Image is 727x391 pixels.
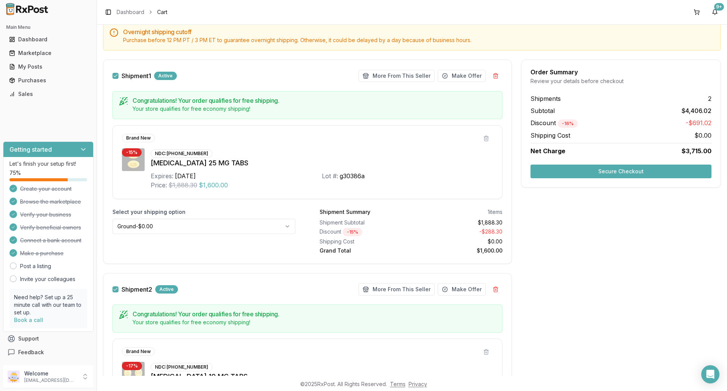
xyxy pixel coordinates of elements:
div: - $288.30 [414,228,503,236]
span: Verify your business [20,211,71,218]
span: Create your account [20,185,72,193]
div: My Posts [9,63,87,71]
div: Purchase before 12 PM PT / 3 PM ET to guarantee overnight shipping. Otherwise, it could be delaye... [123,36,715,44]
p: Let's finish your setup first! [9,160,87,168]
button: More From This Seller [359,70,435,82]
button: Secure Checkout [530,165,711,178]
span: 75 % [9,169,21,177]
a: Post a listing [20,262,51,270]
div: g30386a [340,171,365,181]
div: Grand Total [320,247,408,254]
div: - 15 % [343,228,362,236]
div: Purchases [9,77,87,84]
a: Book a call [14,317,43,323]
h3: Getting started [9,145,52,154]
h5: Overnight shipping cutoff [123,29,715,35]
h5: Congratulations! Your order qualifies for free shipping. [133,97,496,104]
button: More From This Seller [359,283,435,295]
a: Dashboard [6,33,90,46]
button: Dashboard [3,33,94,46]
span: Subtotal [530,106,555,115]
button: Marketplace [3,47,94,59]
a: Marketplace [6,46,90,60]
span: Shipping Cost [530,131,570,140]
div: Review your details before checkout [530,77,711,85]
span: Shipments [530,94,561,103]
span: Feedback [18,349,44,356]
span: Make a purchase [20,250,64,257]
label: Select your shipping option [112,208,295,216]
span: Net Charge [530,147,565,155]
div: Lot #: [322,171,338,181]
div: Brand New [122,347,155,356]
div: $1,888.30 [414,219,503,226]
img: RxPost Logo [3,3,51,15]
div: - 16 % [558,119,578,128]
span: $4,406.02 [682,106,711,115]
div: NDC: [PHONE_NUMBER] [151,363,212,371]
span: Shipment 1 [122,73,151,79]
button: Sales [3,88,94,100]
div: Your store qualifies for free economy shipping! [133,105,496,113]
div: NDC: [PHONE_NUMBER] [151,149,212,158]
div: - 17 % [122,362,142,370]
a: Purchases [6,74,90,87]
div: Open Intercom Messenger [701,365,719,383]
span: Browse the marketplace [20,198,81,206]
p: [EMAIL_ADDRESS][DOMAIN_NAME] [24,377,77,383]
span: $1,888.30 [168,181,197,190]
img: Jardiance 25 MG TABS [122,148,145,171]
span: Connect a bank account [20,237,81,244]
h2: Main Menu [6,24,90,30]
div: Marketplace [9,49,87,57]
div: [MEDICAL_DATA] 10 MG TABS [151,371,493,382]
img: Jardiance 10 MG TABS [122,362,145,385]
a: Sales [6,87,90,101]
a: Dashboard [117,8,144,16]
nav: breadcrumb [117,8,167,16]
a: Invite your colleagues [20,275,75,283]
div: Your store qualifies for free economy shipping! [133,319,496,326]
div: Brand New [122,134,155,142]
div: Shipment Summary [320,208,370,216]
span: Discount [530,119,578,127]
button: 9+ [709,6,721,18]
div: Price: [151,181,167,190]
span: $1,600.00 [199,181,228,190]
span: -$691.02 [686,118,711,128]
div: [MEDICAL_DATA] 25 MG TABS [151,158,493,168]
div: 1 items [488,208,502,216]
button: Purchases [3,74,94,86]
p: Welcome [24,370,77,377]
span: $3,715.00 [682,146,711,155]
div: Shipping Cost [320,238,408,245]
button: My Posts [3,61,94,73]
div: Discount [320,228,408,236]
div: Expires: [151,171,173,181]
div: $1,600.00 [414,247,503,254]
div: Dashboard [9,36,87,43]
div: Order Summary [530,69,711,75]
div: Sales [9,90,87,98]
button: Feedback [3,345,94,359]
div: - 15 % [122,148,142,157]
img: User avatar [8,371,20,383]
div: Shipment Subtotal [320,219,408,226]
span: 2 [708,94,711,103]
a: Privacy [409,381,427,387]
span: Verify beneficial owners [20,224,81,231]
a: Terms [390,381,406,387]
span: $0.00 [694,131,711,140]
div: Active [154,72,177,80]
h5: Congratulations! Your order qualifies for free shipping. [133,311,496,317]
span: Cart [157,8,167,16]
div: [DATE] [175,171,196,181]
div: $0.00 [414,238,503,245]
div: 9+ [714,3,724,11]
a: My Posts [6,60,90,74]
p: Need help? Set up a 25 minute call with our team to set up. [14,294,83,316]
div: Active [155,285,178,294]
button: Support [3,332,94,345]
button: Make Offer [438,70,486,82]
button: Make Offer [438,283,486,295]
